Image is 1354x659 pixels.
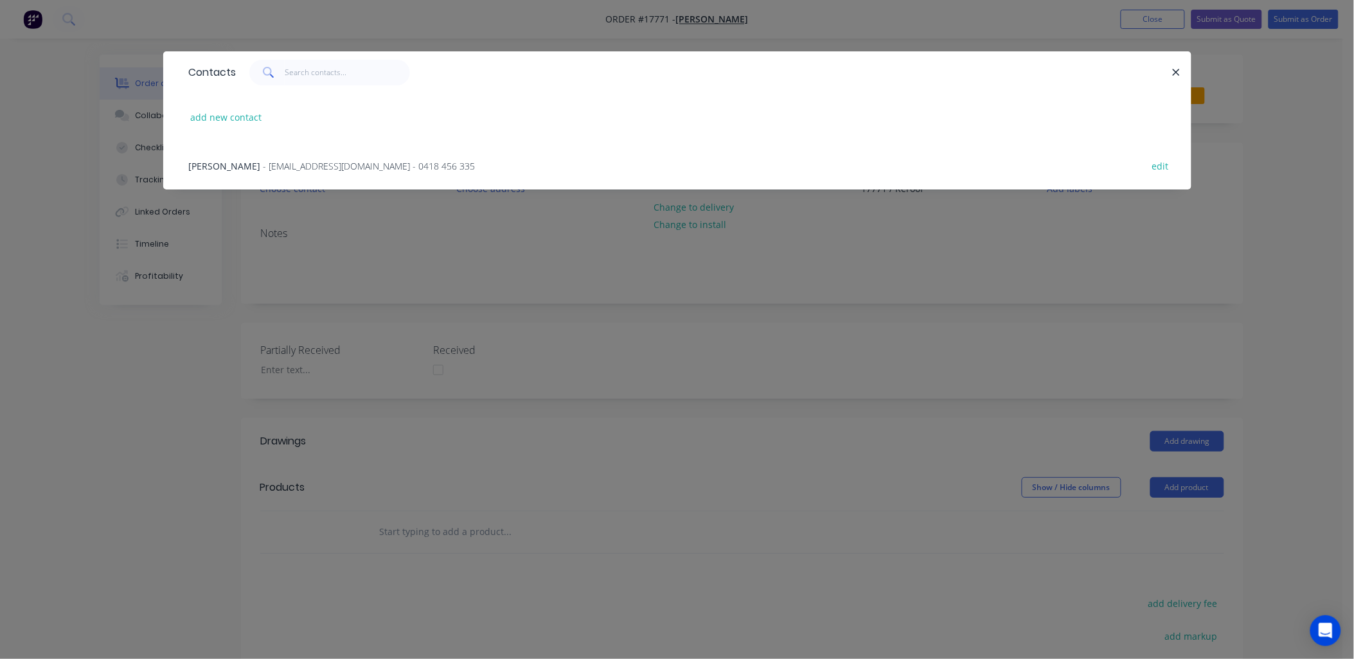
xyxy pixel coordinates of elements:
div: Open Intercom Messenger [1310,615,1341,646]
input: Search contacts... [285,60,410,85]
div: Contacts [183,52,236,93]
button: add new contact [184,109,269,126]
span: - [EMAIL_ADDRESS][DOMAIN_NAME] - 0418 456 335 [263,160,476,172]
span: [PERSON_NAME] [189,160,261,172]
button: edit [1146,157,1176,174]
